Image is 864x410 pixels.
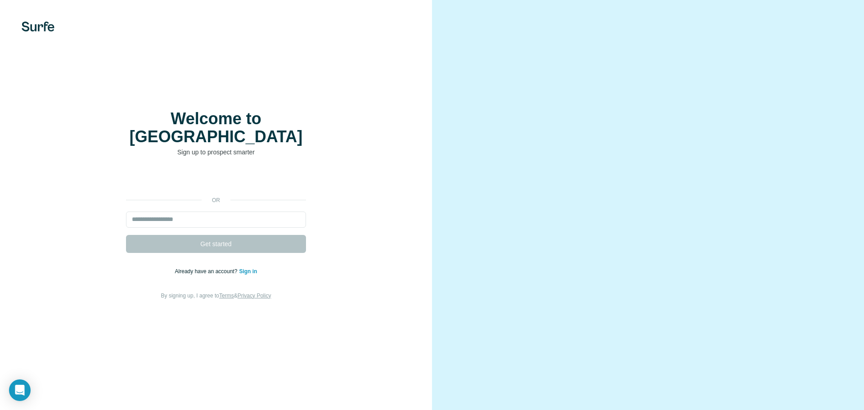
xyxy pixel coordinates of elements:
iframe: Sign in with Google Button [121,170,310,190]
p: Sign up to prospect smarter [126,148,306,157]
p: or [202,196,230,204]
h1: Welcome to [GEOGRAPHIC_DATA] [126,110,306,146]
a: Sign in [239,268,257,275]
span: Already have an account? [175,268,239,275]
a: Privacy Policy [238,293,271,299]
span: By signing up, I agree to & [161,293,271,299]
a: Terms [219,293,234,299]
div: Open Intercom Messenger [9,379,31,401]
img: Surfe's logo [22,22,54,32]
